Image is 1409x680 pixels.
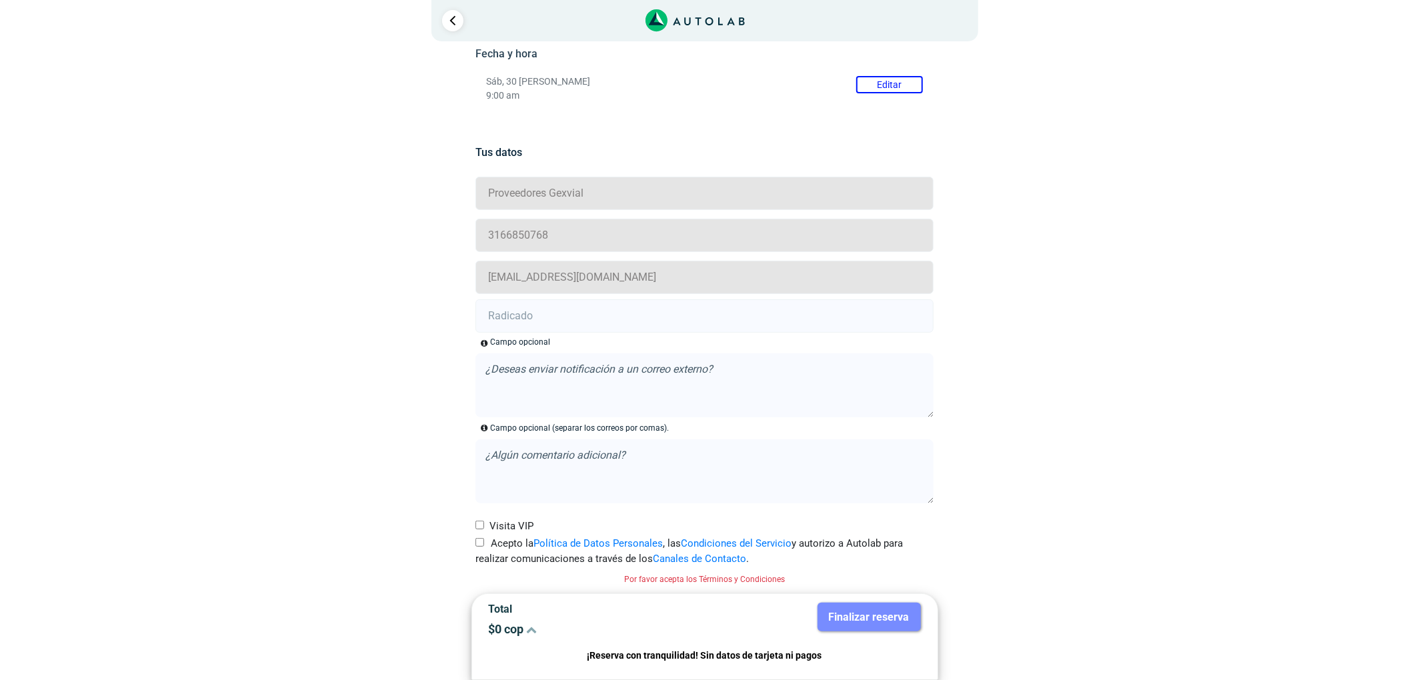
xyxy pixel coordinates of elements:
button: Finalizar reserva [818,603,921,631]
a: Canales de Contacto [653,553,746,565]
label: Visita VIP [475,519,533,534]
p: $ 0 cop [489,622,695,636]
a: Condiciones del Servicio [681,537,792,549]
input: Celular [475,219,934,252]
h5: Fecha y hora [475,47,934,60]
button: Editar [856,76,923,93]
a: Ir al paso anterior [442,10,463,31]
small: Por favor acepta los Términos y Condiciones [624,575,785,584]
input: Correo electrónico [475,261,934,294]
p: Campo opcional (separar los correos por comas). [490,422,669,434]
input: Visita VIP [475,521,484,529]
p: 9:00 am [486,90,923,101]
p: ¡Reserva con tranquilidad! Sin datos de tarjeta ni pagos [489,648,921,663]
h5: Tus datos [475,146,934,159]
div: Campo opcional [490,336,550,348]
input: Acepto laPolítica de Datos Personales, lasCondiciones del Servicioy autorizo a Autolab para reali... [475,538,484,547]
input: Radicado [475,299,934,333]
p: Sáb, 30 [PERSON_NAME] [486,76,923,87]
a: Política de Datos Personales [533,537,663,549]
a: Link al sitio de autolab [645,13,745,26]
p: Total [489,603,695,615]
input: Nombre y apellido [475,177,934,210]
label: Acepto la , las y autorizo a Autolab para realizar comunicaciones a través de los . [475,536,934,566]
